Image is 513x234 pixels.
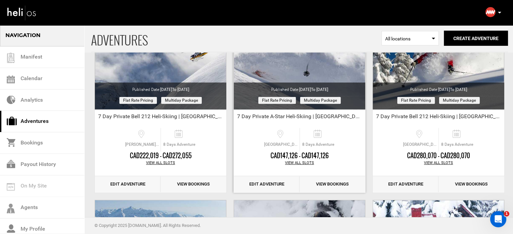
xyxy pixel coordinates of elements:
span: [DATE] [160,87,189,92]
span: to [DATE] [172,87,189,92]
div: CAD147,126 - CAD147,126 [234,152,365,160]
img: calendar.svg [7,75,15,83]
span: [GEOGRAPHIC_DATA], [GEOGRAPHIC_DATA], [GEOGRAPHIC_DATA], [GEOGRAPHIC_DATA] [401,142,438,147]
img: aac9bc984fa9d070fb60f2cfeae9c925.jpeg [485,7,495,17]
span: Multiday package [300,97,341,104]
span: All locations [385,35,435,42]
span: Multiday package [439,97,480,104]
span: 8 Days Adventure [161,142,198,147]
div: 7 Day Private A-Star Heli-Skiing | [GEOGRAPHIC_DATA] [234,113,365,123]
span: Flat Rate Pricing [119,97,157,104]
img: agents-icon.svg [7,204,15,213]
button: Create Adventure [444,31,508,46]
span: to [DATE] [311,87,328,92]
span: [DATE] [299,87,328,92]
span: ADVENTURES [91,25,381,52]
a: Edit Adventure [234,176,300,193]
span: [GEOGRAPHIC_DATA], [GEOGRAPHIC_DATA], [GEOGRAPHIC_DATA], [GEOGRAPHIC_DATA] [262,142,300,147]
a: View Bookings [438,176,504,193]
img: heli-logo [7,4,37,22]
span: Flat Rate Pricing [397,97,435,104]
a: Edit Adventure [95,176,161,193]
span: 8 Days Adventure [300,142,337,147]
span: to [DATE] [450,87,467,92]
iframe: Intercom live chat [490,211,506,227]
span: 1 [504,211,509,216]
img: on_my_site.svg [7,183,15,191]
div: 7 Day Private Bell 212 Heli-Skiing | [GEOGRAPHIC_DATA] [373,113,504,123]
span: 8 Days Adventure [439,142,476,147]
a: View Bookings [161,176,226,193]
div: Published Date: [373,82,504,93]
div: CAD222,019 - CAD272,055 [95,152,226,160]
span: Flat Rate Pricing [258,97,296,104]
div: View All Slots [95,160,226,166]
span: Multiday package [161,97,202,104]
div: View All Slots [234,160,365,166]
div: Published Date: [95,82,226,93]
span: [PERSON_NAME] Helicopter Skiing, [GEOGRAPHIC_DATA], [GEOGRAPHIC_DATA] [123,142,161,147]
div: View All Slots [373,160,504,166]
div: Published Date: [234,82,365,93]
span: [DATE] [438,87,467,92]
a: View Bookings [300,176,365,193]
span: Select box activate [381,31,439,45]
div: 7 Day Private Bell 212 Heli-Skiing | [GEOGRAPHIC_DATA] [95,113,226,123]
a: Edit Adventure [373,176,438,193]
div: CAD280,070 - CAD280,070 [373,152,504,160]
img: guest-list.svg [6,53,16,63]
